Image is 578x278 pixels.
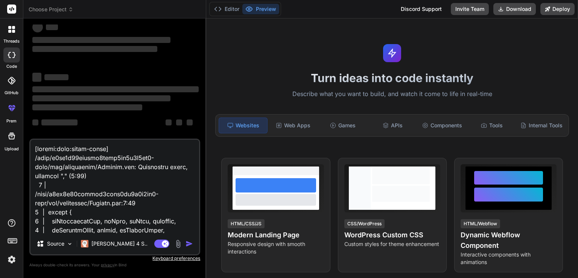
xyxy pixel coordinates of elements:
[344,240,440,248] p: Custom styles for theme enhancement
[91,240,148,247] p: [PERSON_NAME] 4 S..
[32,73,41,82] span: ‌
[32,46,157,52] span: ‌
[47,240,64,247] p: Source
[166,119,172,125] span: ‌
[67,241,73,247] img: Pick Models
[29,6,73,13] span: Choose Project
[29,261,200,269] p: Always double-check its answers. Your in Bind
[211,89,573,99] p: Describe what you want to build, and watch it come to life in real-time
[461,230,557,251] h4: Dynamic Webflow Component
[461,251,557,266] p: Interactive components with animations
[32,119,38,125] span: ‌
[5,146,19,152] label: Upload
[6,63,17,70] label: code
[187,119,193,125] span: ‌
[32,104,142,110] span: ‌
[451,3,489,15] button: Invite Team
[44,74,68,80] span: ‌
[219,118,268,133] div: Websites
[186,240,193,247] img: icon
[32,95,170,101] span: ‌
[418,118,466,133] div: Components
[344,230,440,240] h4: WordPress Custom CSS
[540,3,575,15] button: Deploy
[101,263,114,267] span: privacy
[32,86,199,92] span: ‌
[461,219,500,228] div: HTML/Webflow
[6,118,17,124] label: prem
[176,119,182,125] span: ‌
[396,3,446,15] div: Discord Support
[228,219,265,228] div: HTML/CSS/JS
[5,90,18,96] label: GitHub
[29,255,200,261] p: Keyboard preferences
[368,118,417,133] div: APIs
[517,118,566,133] div: Internal Tools
[174,240,183,248] img: attachment
[319,118,367,133] div: Games
[3,38,20,44] label: threads
[468,118,516,133] div: Tools
[41,119,78,125] span: ‌
[228,230,324,240] h4: Modern Landing Page
[81,240,88,247] img: Claude 4 Sonnet
[493,3,536,15] button: Download
[32,37,170,43] span: ‌
[5,253,18,266] img: settings
[211,71,573,85] h1: Turn ideas into code instantly
[46,24,58,30] span: ‌
[269,118,317,133] div: Web Apps
[211,4,242,14] button: Editor
[32,22,43,32] span: ‌
[30,140,199,233] textarea: [loremi:dolo:sitam-conse] /adip/e0se1d99eiusmo8temp5in5u3l5et0-dolo/mag/aliquaenim/Adminim.ven: Q...
[228,240,324,255] p: Responsive design with smooth interactions
[242,4,279,14] button: Preview
[344,219,385,228] div: CSS/WordPress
